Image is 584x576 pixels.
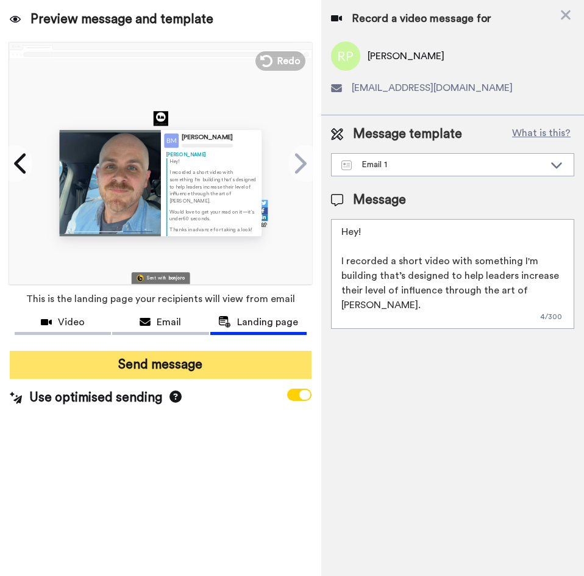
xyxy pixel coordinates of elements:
[169,276,185,280] div: bonjoro
[10,351,312,379] button: Send message
[237,315,298,329] span: Landing page
[182,134,233,142] div: [PERSON_NAME]
[341,159,544,171] div: Email 1
[331,219,574,329] textarea: Hey! I recorded a short video with something I'm building that’s designed to help leaders increas...
[353,125,462,143] span: Message template
[157,315,181,329] span: Email
[508,125,574,143] button: What is this?
[341,160,352,170] img: Message-temps.svg
[169,208,257,222] p: Would love to get your read on it—it’s under 60 seconds.
[352,81,513,95] span: [EMAIL_ADDRESS][DOMAIN_NAME]
[169,169,257,204] p: I recorded a short video with something I'm building that’s designed to help leaders increase the...
[29,389,162,407] span: Use optimised sending
[164,133,179,148] img: Profile Image
[147,276,166,280] div: Sent with
[26,286,295,312] span: This is the landing page your recipients will view from email
[353,191,406,209] span: Message
[166,151,256,157] div: [PERSON_NAME]
[153,111,168,126] img: 9aaa35dd-e811-408d-a91b-da8cfa8d70bc
[169,226,257,233] p: Thanks in advance for taking a look!
[169,158,257,165] p: Hey!
[60,224,161,236] img: player-controls-full.svg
